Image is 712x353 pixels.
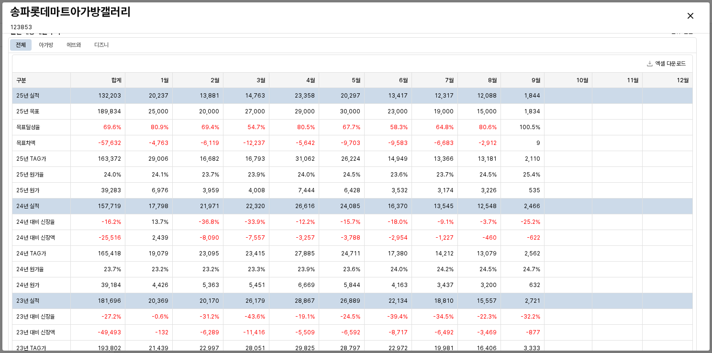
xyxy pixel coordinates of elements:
[677,76,689,84] span: 12월
[98,344,121,352] span: 193,802
[390,171,408,178] span: 23.6%
[523,171,540,178] span: 25.4%
[527,234,540,242] span: -622
[434,202,454,210] span: 13,545
[152,265,168,273] span: 23.2%
[343,123,360,131] span: 67.7%
[340,344,360,352] span: 28,797
[298,281,315,289] span: 6,669
[16,187,39,194] span: 25년 원가
[98,250,121,257] span: 165,418
[298,171,315,178] span: 24.0%
[16,39,25,51] div: 전체
[160,76,168,84] span: 1월
[201,123,219,131] span: 69.4%
[523,265,540,273] span: 24.7%
[523,344,540,352] span: 3,333
[248,187,265,194] span: 4,008
[151,218,168,226] span: 13.7%
[479,265,497,273] span: 24.5%
[16,92,39,99] span: 25년 실적
[341,92,360,99] span: 20,297
[445,76,454,84] span: 7월
[148,250,168,257] span: 19,079
[529,187,540,194] span: 535
[148,108,168,115] span: 25,000
[519,123,540,131] span: 100.5%
[98,329,121,336] span: -49,493
[478,155,497,163] span: 13,181
[295,344,315,352] span: 29,825
[16,139,35,147] span: 목표차액
[343,171,360,178] span: 24.5%
[341,329,360,336] span: -6,592
[98,155,121,163] span: 163,372
[151,123,168,131] span: 80.9%
[39,39,53,51] div: 아가방
[148,155,168,163] span: 29,006
[16,234,55,242] span: 24년 대비 신장액
[16,313,55,320] span: 23년 대비 신장율
[341,155,360,163] span: 26,224
[389,297,408,305] span: 22,134
[434,139,454,147] span: -6,683
[104,265,121,273] span: 23.7%
[16,108,39,115] span: 25년 목표
[33,39,59,51] div: 아가방
[436,123,454,131] span: 64.8%
[341,234,360,242] span: -3,788
[390,123,408,131] span: 58.3%
[97,108,121,115] span: 189,834
[434,344,454,352] span: 19,981
[10,5,527,19] h3: 송파롯데마트아가방갤러리
[526,329,540,336] span: -877
[200,329,219,336] span: -6,289
[340,218,360,226] span: -15.7%
[152,187,168,194] span: 6,976
[477,344,497,352] span: 16,406
[479,123,497,131] span: 80.6%
[202,265,219,273] span: 23.2%
[101,218,121,226] span: -16.2%
[480,281,497,289] span: 3,200
[101,281,121,289] span: 39,184
[10,39,31,51] div: 전체
[211,76,219,84] span: 2월
[388,108,408,115] span: 23,000
[245,313,265,320] span: -43.6%
[389,329,408,336] span: -8,717
[434,297,454,305] span: 18,810
[341,250,360,257] span: 24,711
[295,108,315,115] span: 29,000
[243,139,265,147] span: -12,237
[16,329,55,336] span: 23년 대비 신장액
[16,155,46,163] span: 25년 TAG가
[10,27,178,36] h6: 월별 매장 매출 추이
[202,281,219,289] span: 5,363
[479,171,497,178] span: 24.5%
[295,313,315,320] span: -19.1%
[296,234,315,242] span: -3,257
[389,234,408,242] span: -2,954
[98,202,121,210] span: 157,719
[103,123,121,131] span: 69.6%
[61,39,87,51] div: 에뜨와
[436,171,454,178] span: 23.7%
[536,139,540,147] span: 9
[298,187,315,194] span: 7,444
[200,344,219,352] span: 22,997
[643,58,690,69] button: 엑셀 다운로드
[529,281,540,289] span: 632
[199,108,219,115] span: 20,000
[340,202,360,210] span: 24,085
[199,250,219,257] span: 23,095
[98,139,121,147] span: -57,632
[521,313,540,320] span: -32.2%
[99,234,121,242] span: -25,516
[391,281,408,289] span: 4,163
[295,92,315,99] span: 23,358
[344,281,360,289] span: 5,844
[437,218,454,226] span: -9.1%
[352,76,360,84] span: 5월
[149,344,168,352] span: 21,439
